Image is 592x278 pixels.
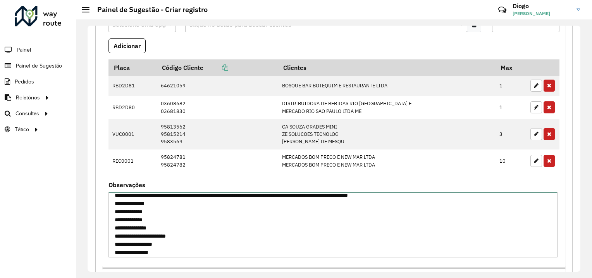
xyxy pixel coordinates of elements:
h3: Diogo [513,2,571,10]
td: MERCADOS BOM PRECO E NEW MAR LTDA MERCADOS BOM PRECO E NEW MAR LTDA [278,149,496,172]
button: Adicionar [108,38,146,53]
span: Relatórios [16,94,40,102]
span: Tático [15,125,29,134]
span: [PERSON_NAME] [513,10,571,17]
span: Pedidos [15,78,34,86]
td: 1 [496,76,527,96]
h2: Painel de Sugestão - Criar registro [89,5,208,14]
td: 95813562 95815214 9583569 [157,119,278,149]
td: DISTRIBUIDORA DE BEBIDAS RIO [GEOGRAPHIC_DATA] E MERCADO RIO SAO PAULO LTDA ME [278,96,496,119]
td: VUC0001 [108,119,157,149]
td: BOSQUE BAR BOTEQUIM E RESTAURANTE LTDA [278,76,496,96]
td: 10 [496,149,527,172]
th: Clientes [278,59,496,76]
a: Contato Rápido [494,2,511,18]
td: 64621059 [157,76,278,96]
td: 95824781 95824782 [157,149,278,172]
span: Painel de Sugestão [16,62,62,70]
td: 1 [496,96,527,119]
label: Observações [108,180,145,189]
td: REC0001 [108,149,157,172]
a: Copiar [203,64,228,71]
td: 03608682 03681830 [157,96,278,119]
span: Consultas [15,109,39,118]
td: CA SOUZA GRADES MINI ZE SOLUCOES TECNOLOG [PERSON_NAME] DE MESQU [278,119,496,149]
span: Painel [17,46,31,54]
div: Mapas Sugeridos: Placa-Cliente [102,3,566,268]
span: Restrições FF: ACT [115,272,169,278]
th: Max [496,59,527,76]
td: 3 [496,119,527,149]
td: RBD2D81 [108,76,157,96]
th: Placa [108,59,157,76]
td: RBD2D80 [108,96,157,119]
th: Código Cliente [157,59,278,76]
